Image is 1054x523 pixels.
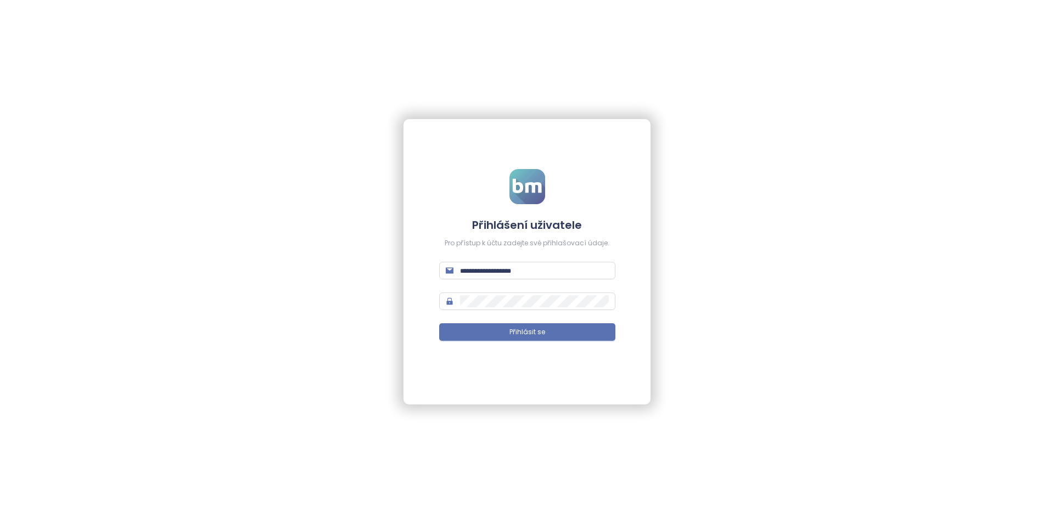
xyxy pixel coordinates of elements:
[439,217,615,233] h4: Přihlášení uživatele
[509,327,545,338] span: Přihlásit se
[509,169,545,204] img: logo
[446,297,453,305] span: lock
[439,238,615,249] div: Pro přístup k účtu zadejte své přihlašovací údaje.
[439,323,615,341] button: Přihlásit se
[446,267,453,274] span: mail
